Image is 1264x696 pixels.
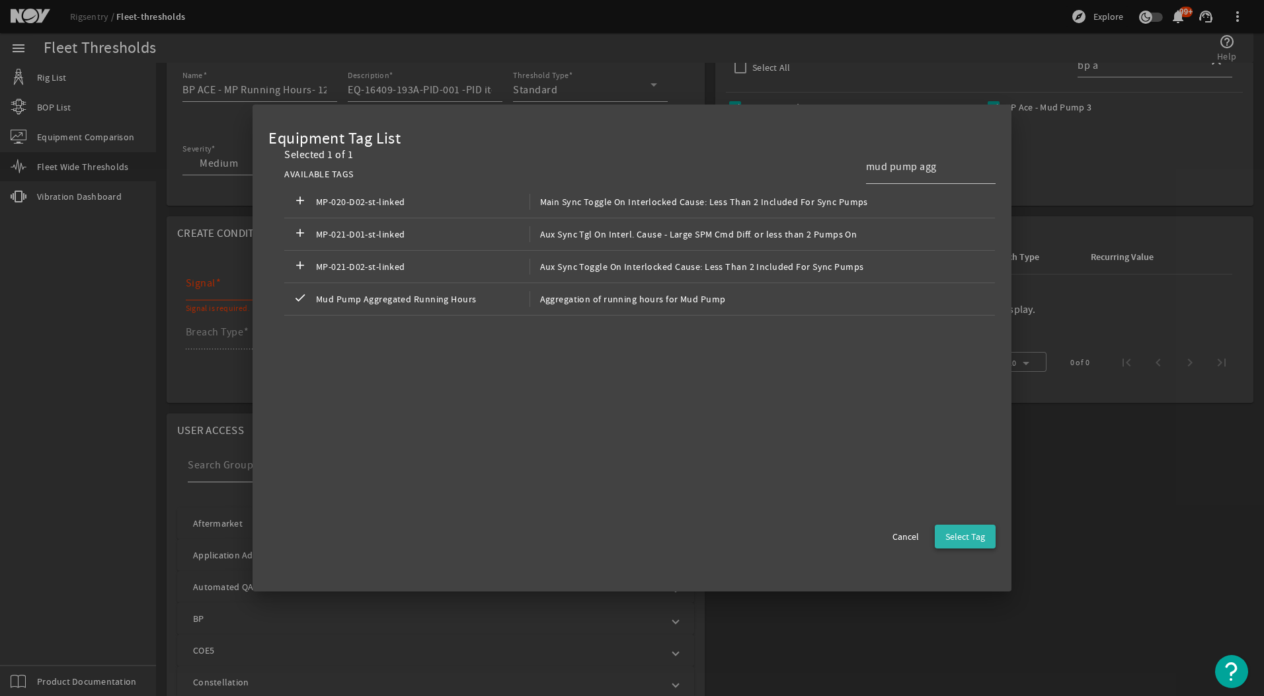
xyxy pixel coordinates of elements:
span: Aux Sync Tgl On Interl. Cause - Large SPM Cmd Diff. or less than 2 Pumps On [530,226,857,242]
span: Mud Pump Aggregated Running Hours [316,291,530,307]
span: MP-021-D01-st-linked [316,226,530,242]
span: MP-021-D02-st-linked [316,259,530,275]
div: AVAILABLE TAGS [284,166,353,182]
mat-icon: check [292,291,308,307]
mat-icon: add [292,259,308,275]
span: Main Sync Toggle On Interlocked Cause: Less Than 2 Included For Sync Pumps [530,194,868,210]
span: Select Tag [945,530,985,543]
span: MP-020-D02-st-linked [316,194,530,210]
div: Selected 1 of 1 [268,147,995,163]
span: Cancel [892,530,919,543]
input: Search Tag Names [866,159,985,175]
button: Select Tag [935,525,996,548]
mat-icon: add [292,194,308,210]
div: Equipment Tag List [268,131,995,147]
span: Aggregation of running hours for Mud Pump [530,291,726,307]
mat-icon: add [292,226,308,242]
span: Aux Sync Toggle On Interlocked Cause: Less Than 2 Included For Sync Pumps [530,259,864,275]
button: Cancel [882,525,929,548]
button: Open Resource Center [1215,655,1248,688]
